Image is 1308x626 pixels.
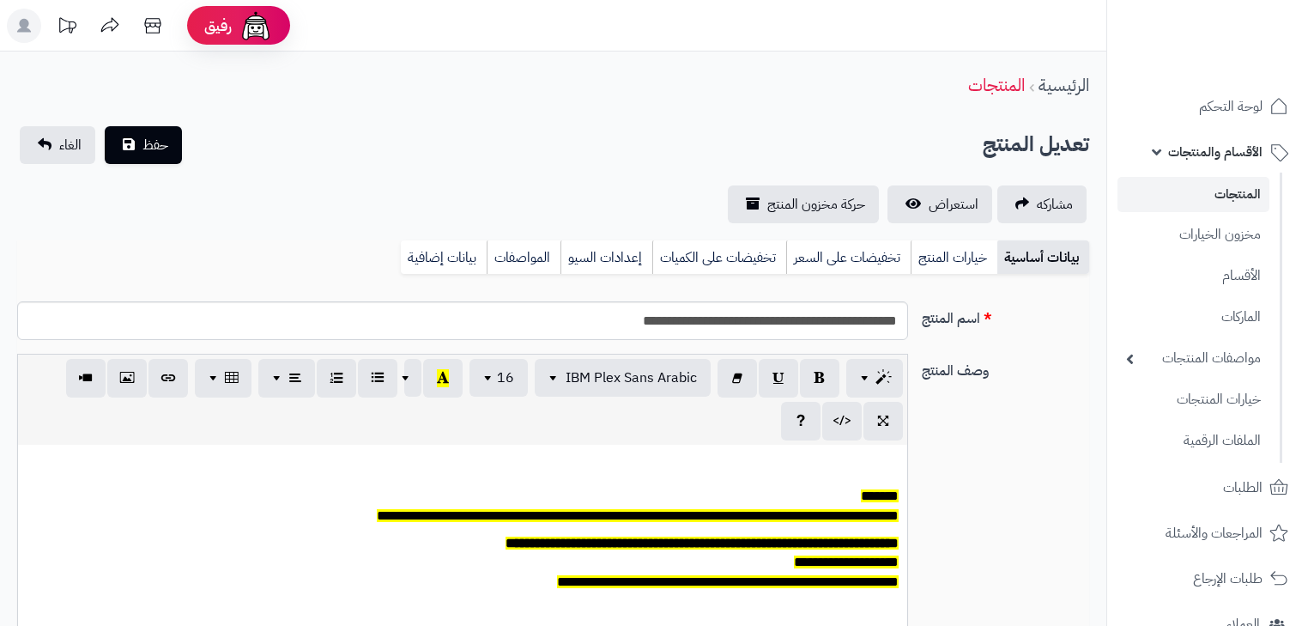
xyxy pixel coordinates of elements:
[929,194,978,215] span: استعراض
[1117,299,1269,336] a: الماركات
[105,126,182,164] button: حفظ
[1117,86,1298,127] a: لوحة التحكم
[1168,140,1263,164] span: الأقسام والمنتجات
[204,15,232,36] span: رفيق
[239,9,273,43] img: ai-face.png
[767,194,865,215] span: حركة مخزون المنتج
[997,185,1087,223] a: مشاركه
[983,127,1089,162] h2: تعديل المنتج
[1117,558,1298,599] a: طلبات الإرجاع
[401,240,487,275] a: بيانات إضافية
[915,301,1096,329] label: اسم المنتج
[1223,476,1263,500] span: الطلبات
[1117,381,1269,418] a: خيارات المنتجات
[469,359,528,397] button: 16
[497,368,514,388] span: 16
[1117,513,1298,554] a: المراجعات والأسئلة
[1117,467,1298,508] a: الطلبات
[1037,194,1073,215] span: مشاركه
[59,135,82,155] span: الغاء
[1117,422,1269,459] a: الملفات الرقمية
[45,9,88,47] a: تحديثات المنصة
[1117,177,1269,212] a: المنتجات
[911,240,997,275] a: خيارات المنتج
[1117,340,1269,377] a: مواصفات المنتجات
[1166,521,1263,545] span: المراجعات والأسئلة
[786,240,911,275] a: تخفيضات على السعر
[560,240,652,275] a: إعدادات السيو
[1117,216,1269,253] a: مخزون الخيارات
[142,135,168,155] span: حفظ
[1117,258,1269,295] a: الأقسام
[487,240,560,275] a: المواصفات
[728,185,879,223] a: حركة مخزون المنتج
[652,240,786,275] a: تخفيضات على الكميات
[887,185,992,223] a: استعراض
[20,126,95,164] a: الغاء
[566,368,697,388] span: IBM Plex Sans Arabic
[997,240,1089,275] a: بيانات أساسية
[1039,72,1089,98] a: الرئيسية
[535,359,711,397] button: IBM Plex Sans Arabic
[915,354,1096,381] label: وصف المنتج
[968,72,1025,98] a: المنتجات
[1199,94,1263,119] span: لوحة التحكم
[1193,567,1263,591] span: طلبات الإرجاع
